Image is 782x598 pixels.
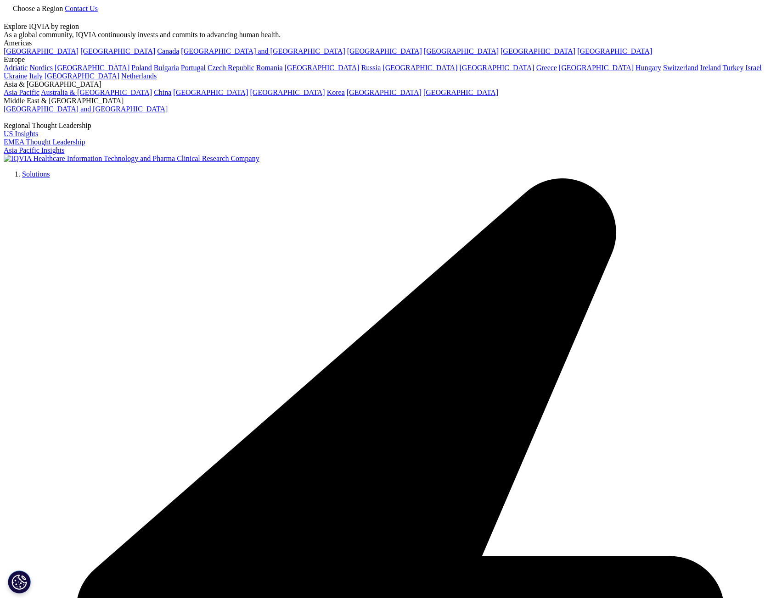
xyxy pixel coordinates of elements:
[29,64,53,72] a: Nordics
[327,89,345,96] a: Korea
[256,64,283,72] a: Romania
[4,89,39,96] a: Asia Pacific
[65,5,98,12] a: Contact Us
[22,170,50,178] a: Solutions
[4,122,778,130] div: Regional Thought Leadership
[577,47,652,55] a: [GEOGRAPHIC_DATA]
[559,64,634,72] a: [GEOGRAPHIC_DATA]
[181,64,206,72] a: Portugal
[208,64,254,72] a: Czech Republic
[45,72,119,80] a: [GEOGRAPHIC_DATA]
[173,89,248,96] a: [GEOGRAPHIC_DATA]
[4,72,28,80] a: Ukraine
[4,97,778,105] div: Middle East & [GEOGRAPHIC_DATA]
[4,105,168,113] a: [GEOGRAPHIC_DATA] and [GEOGRAPHIC_DATA]
[424,47,499,55] a: [GEOGRAPHIC_DATA]
[154,89,171,96] a: China
[154,64,179,72] a: Bulgaria
[4,47,79,55] a: [GEOGRAPHIC_DATA]
[181,47,345,55] a: [GEOGRAPHIC_DATA] and [GEOGRAPHIC_DATA]
[13,5,63,12] span: Choose a Region
[4,130,38,138] a: US Insights
[4,138,85,146] a: EMEA Thought Leadership
[383,64,457,72] a: [GEOGRAPHIC_DATA]
[4,22,778,31] div: Explore IQVIA by region
[4,64,28,72] a: Adriatic
[121,72,157,80] a: Netherlands
[4,80,778,89] div: Asia & [GEOGRAPHIC_DATA]
[723,64,744,72] a: Turkey
[361,64,381,72] a: Russia
[536,64,557,72] a: Greece
[4,155,259,163] img: IQVIA Healthcare Information Technology and Pharma Clinical Research Company
[4,146,64,154] a: Asia Pacific Insights
[131,64,152,72] a: Poland
[250,89,325,96] a: [GEOGRAPHIC_DATA]
[285,64,360,72] a: [GEOGRAPHIC_DATA]
[460,64,534,72] a: [GEOGRAPHIC_DATA]
[4,39,778,47] div: Americas
[347,89,422,96] a: [GEOGRAPHIC_DATA]
[29,72,43,80] a: Italy
[700,64,721,72] a: Ireland
[663,64,698,72] a: Switzerland
[55,64,129,72] a: [GEOGRAPHIC_DATA]
[8,570,31,593] button: Cookies Settings
[157,47,179,55] a: Canada
[636,64,661,72] a: Hungary
[41,89,152,96] a: Australia & [GEOGRAPHIC_DATA]
[4,55,778,64] div: Europe
[4,31,778,39] div: As a global community, IQVIA continuously invests and commits to advancing human health.
[347,47,422,55] a: [GEOGRAPHIC_DATA]
[501,47,575,55] a: [GEOGRAPHIC_DATA]
[80,47,155,55] a: [GEOGRAPHIC_DATA]
[423,89,498,96] a: [GEOGRAPHIC_DATA]
[745,64,762,72] a: Israel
